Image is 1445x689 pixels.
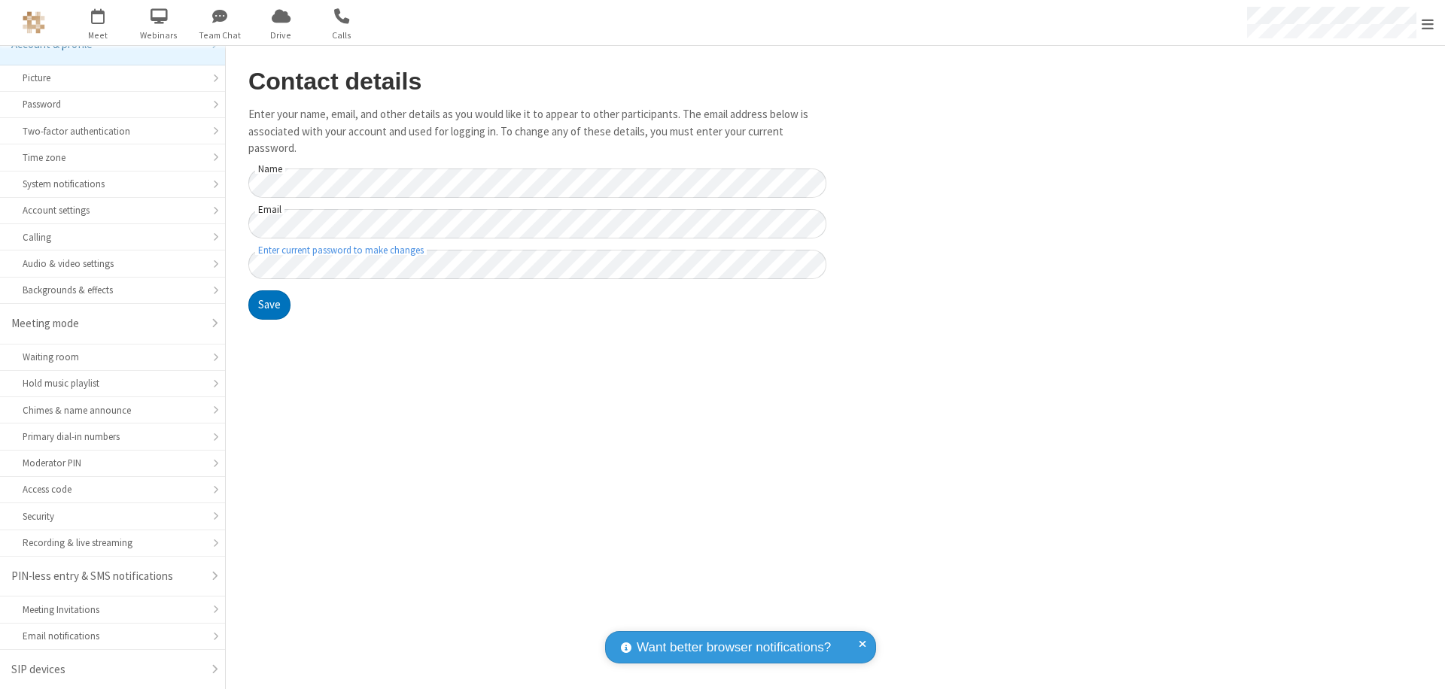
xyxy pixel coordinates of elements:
img: QA Selenium DO NOT DELETE OR CHANGE [23,11,45,34]
input: Enter current password to make changes [248,250,826,279]
div: PIN-less entry & SMS notifications [11,568,202,585]
span: Meet [70,29,126,42]
div: Time zone [23,150,202,165]
div: System notifications [23,177,202,191]
div: Access code [23,482,202,496]
div: Recording & live streaming [23,536,202,550]
div: Email notifications [23,629,202,643]
input: Name [248,168,826,198]
button: Save [248,290,291,320]
div: Calling [23,230,202,244]
span: Team Chat [192,29,248,42]
div: Picture [23,71,202,85]
div: SIP devices [11,661,202,678]
div: Meeting mode [11,315,202,332]
div: Two-factor authentication [23,124,202,138]
span: Calls [314,29,370,42]
div: Password [23,97,202,111]
div: Chimes & name announce [23,403,202,417]
span: Drive [253,29,309,42]
div: Backgrounds & effects [23,283,202,297]
p: Enter your name, email, and other details as you would like it to appear to other participants. T... [248,106,826,157]
span: Webinars [131,29,187,42]
div: Hold music playlist [23,376,202,390]
span: Want better browser notifications? [637,638,831,657]
div: Moderator PIN [23,456,202,470]
div: Meeting Invitations [23,602,202,617]
div: Waiting room [23,350,202,364]
h2: Contact details [248,68,826,95]
div: Primary dial-in numbers [23,429,202,444]
div: Account settings [23,203,202,217]
div: Audio & video settings [23,256,202,271]
div: Security [23,509,202,524]
input: Email [248,209,826,238]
